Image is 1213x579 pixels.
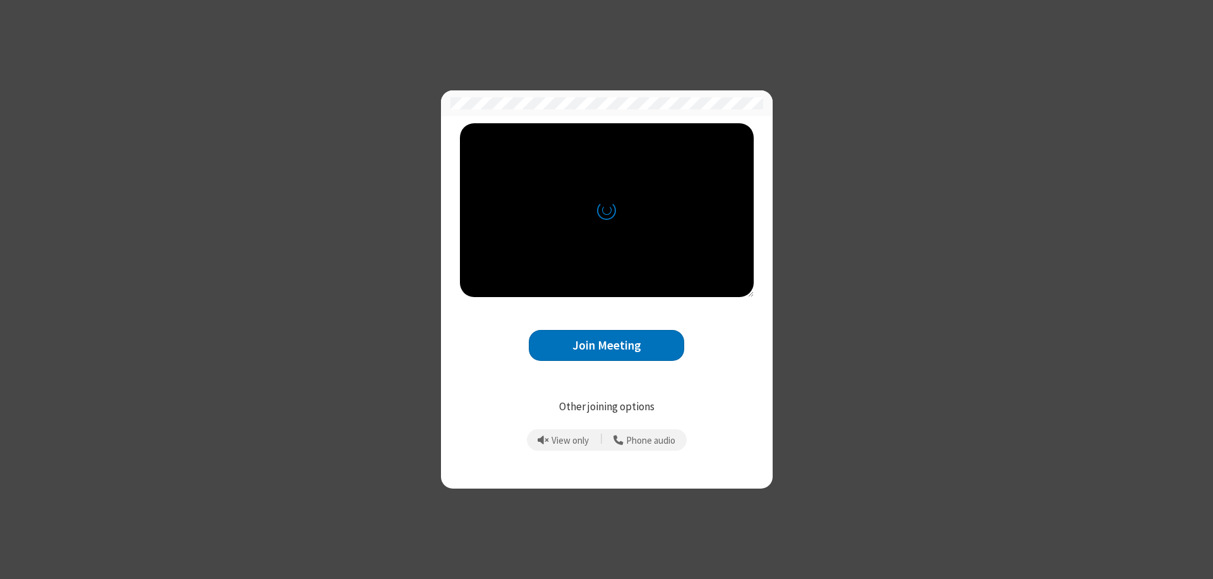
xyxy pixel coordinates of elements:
button: Use your phone for mic and speaker while you view the meeting on this device. [609,429,680,451]
span: View only [552,436,589,446]
span: Phone audio [626,436,675,446]
p: Other joining options [460,399,754,415]
span: | [600,431,603,449]
button: Prevent echo when there is already an active mic and speaker in the room. [533,429,594,451]
button: Join Meeting [529,330,684,361]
